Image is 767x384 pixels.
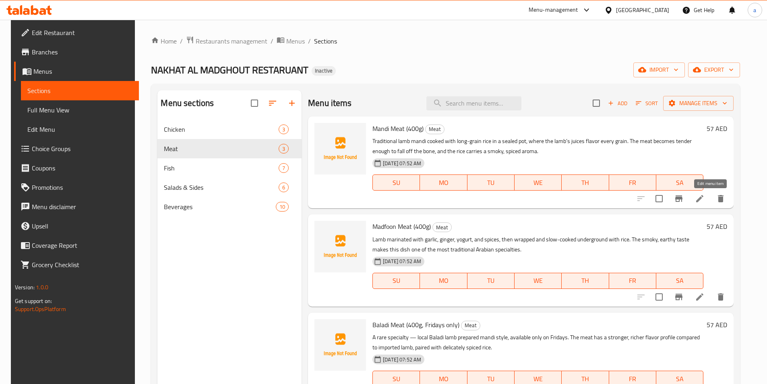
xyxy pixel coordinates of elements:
[670,98,727,108] span: Manage items
[636,99,658,108] span: Sort
[432,222,452,232] div: Meat
[420,273,467,289] button: MO
[707,123,727,134] h6: 57 AED
[372,136,703,156] p: Traditional lamb mandi cooked with long-grain rice in a sealed pot, where the lamb’s juices flavo...
[14,62,139,81] a: Menus
[164,202,275,212] span: Beverages
[518,275,558,286] span: WE
[423,177,464,189] span: MO
[246,95,263,112] span: Select all sections
[467,174,515,191] button: TU
[588,95,605,112] span: Select section
[467,273,515,289] button: TU
[21,120,139,139] a: Edit Menu
[376,275,417,286] span: SU
[372,220,431,232] span: Madfoon Meat (400g)
[277,36,305,46] a: Menus
[616,6,669,15] div: [GEOGRAPHIC_DATA]
[15,282,35,293] span: Version:
[612,177,653,189] span: FR
[380,257,424,265] span: [DATE] 07:52 AM
[631,97,663,110] span: Sort items
[14,178,139,197] a: Promotions
[372,174,420,191] button: SU
[314,221,366,272] img: Madfoon Meat (400g)
[157,139,302,158] div: Meat3
[27,105,132,115] span: Full Menu View
[314,123,366,174] img: Mandi Meat (400g)
[164,183,279,192] span: Salads & Sides
[529,5,578,15] div: Menu-management
[425,125,444,134] div: Meat
[276,203,288,211] span: 10
[14,255,139,274] a: Grocery Checklist
[565,275,606,286] span: TH
[33,66,132,76] span: Menus
[562,174,609,191] button: TH
[426,125,444,134] span: Meat
[471,275,511,286] span: TU
[32,47,132,57] span: Branches
[279,163,289,173] div: items
[515,174,562,191] button: WE
[669,189,688,208] button: Branch-specific-item
[151,61,308,79] span: NAKHAT AL MADGHOUT RESTARUANT
[605,97,631,110] span: Add item
[461,321,480,330] span: Meat
[263,93,282,113] span: Sort sections
[279,144,289,154] div: items
[663,96,734,111] button: Manage items
[15,304,66,314] a: Support.OpsPlatform
[372,273,420,289] button: SU
[32,202,132,212] span: Menu disclaimer
[612,275,653,286] span: FR
[380,160,424,167] span: [DATE] 07:52 AM
[14,236,139,255] a: Coverage Report
[695,65,734,75] span: export
[279,126,288,133] span: 3
[314,36,337,46] span: Sections
[14,216,139,236] a: Upsell
[711,189,730,208] button: delete
[186,36,267,46] a: Restaurants management
[279,125,289,134] div: items
[420,174,467,191] button: MO
[14,197,139,216] a: Menu disclaimer
[32,144,132,154] span: Choice Groups
[423,275,464,286] span: MO
[609,174,656,191] button: FR
[651,289,668,305] span: Select to update
[707,221,727,232] h6: 57 AED
[36,282,48,293] span: 1.0.0
[515,273,562,289] button: WE
[314,319,366,371] img: Baladi Meat (400g, Fridays only)
[279,145,288,153] span: 3
[518,177,558,189] span: WE
[151,36,740,46] nav: breadcrumb
[312,67,336,74] span: Inactive
[157,197,302,216] div: Beverages10
[32,241,132,250] span: Coverage Report
[711,287,730,307] button: delete
[196,36,267,46] span: Restaurants management
[157,120,302,139] div: Chicken3
[271,36,273,46] li: /
[433,223,451,232] span: Meat
[282,93,302,113] button: Add section
[32,163,132,173] span: Coupons
[157,116,302,220] nav: Menu sections
[276,202,289,212] div: items
[164,125,279,134] span: Chicken
[372,122,424,135] span: Mandi Meat (400g)
[707,319,727,330] h6: 57 AED
[562,273,609,289] button: TH
[27,86,132,95] span: Sections
[164,144,279,154] span: Meat
[21,81,139,100] a: Sections
[14,139,139,158] a: Choice Groups
[157,158,302,178] div: Fish7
